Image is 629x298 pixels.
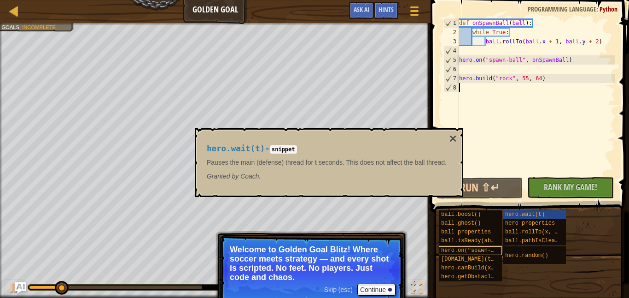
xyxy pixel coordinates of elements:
[270,145,297,154] code: snippet
[207,173,261,180] em: Coach.
[444,55,459,65] div: 5
[441,220,481,226] span: ball.ghost()
[441,247,521,254] span: hero.on("spawn-ball", f)
[1,24,19,30] span: Goals
[403,2,426,24] button: Show game menu
[324,286,353,293] span: Skip (esc)
[449,132,457,145] button: ×
[22,24,56,30] span: Incomplete
[596,5,600,13] span: :
[379,5,394,14] span: Hints
[505,220,555,226] span: hero properties
[444,83,459,92] div: 8
[505,238,578,244] span: ball.pathIsClear(x, y)
[443,28,459,37] div: 2
[505,211,545,218] span: hero.wait(t)
[5,279,23,298] button: ⌘ + P: Play
[600,5,617,13] span: Python
[441,265,504,271] span: hero.canBuild(x, y)
[207,158,447,167] p: Pauses the main (defense) thread for t seconds. This does not affect the ball thread.
[444,46,459,55] div: 4
[441,211,481,218] span: ball.boost()
[349,2,374,19] button: Ask AI
[528,5,596,13] span: Programming language
[544,181,597,193] span: Rank My Game!
[19,24,22,30] span: :
[441,229,491,235] span: ball properties
[441,238,511,244] span: ball.isReady(ability)
[357,284,396,296] button: Continue
[505,229,561,235] span: ball.rollTo(x, y)
[207,173,240,180] span: Granted by
[505,252,548,259] span: hero.random()
[444,65,459,74] div: 6
[444,74,459,83] div: 7
[354,5,369,14] span: Ask AI
[207,144,265,153] span: hero.wait(t)
[437,178,523,199] button: Run ⇧↵
[443,37,459,46] div: 3
[230,245,393,282] p: Welcome to Golden Goal Blitz! Where soccer meets strategy — and every shot is scripted. No feet. ...
[441,274,521,280] span: hero.getObstacleAt(x, y)
[15,282,26,293] button: Ask AI
[207,144,447,153] h4: -
[441,256,524,262] span: [DOMAIN_NAME](type, x, y)
[444,18,459,28] div: 1
[527,177,613,198] button: Rank My Game!
[408,279,426,298] button: Toggle fullscreen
